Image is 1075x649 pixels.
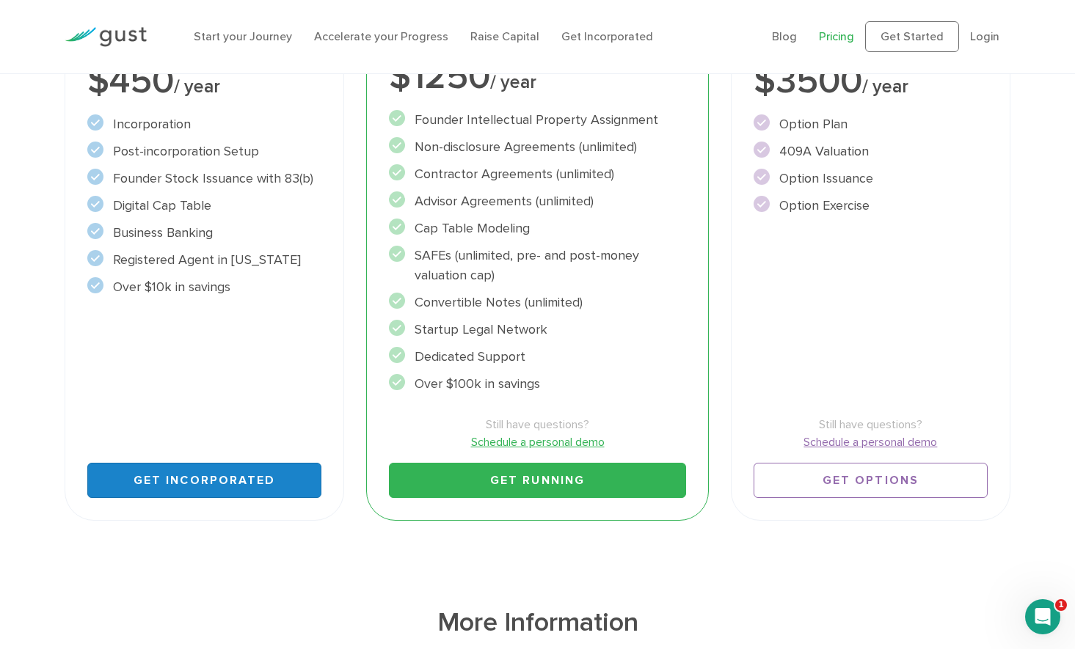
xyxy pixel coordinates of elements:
[87,63,321,100] div: $450
[754,114,988,134] li: Option Plan
[389,374,686,394] li: Over $100k in savings
[389,219,686,238] li: Cap Table Modeling
[754,416,988,433] span: Still have questions?
[389,110,686,130] li: Founder Intellectual Property Assignment
[754,63,988,100] div: $3500
[561,29,653,43] a: Get Incorporated
[754,142,988,161] li: 409A Valuation
[389,293,686,312] li: Convertible Notes (unlimited)
[389,164,686,184] li: Contractor Agreements (unlimited)
[389,320,686,340] li: Startup Legal Network
[87,169,321,188] li: Founder Stock Issuance with 83(b)
[87,223,321,243] li: Business Banking
[389,433,686,451] a: Schedule a personal demo
[389,463,686,498] a: Get Running
[772,29,797,43] a: Blog
[490,71,536,93] span: / year
[87,114,321,134] li: Incorporation
[65,27,147,47] img: Gust Logo
[174,76,220,98] span: / year
[389,191,686,211] li: Advisor Agreements (unlimited)
[470,29,539,43] a: Raise Capital
[1055,599,1067,611] span: 1
[87,250,321,270] li: Registered Agent in [US_STATE]
[819,29,854,43] a: Pricing
[754,169,988,188] li: Option Issuance
[389,59,686,95] div: $1250
[87,142,321,161] li: Post-incorporation Setup
[389,416,686,433] span: Still have questions?
[754,196,988,216] li: Option Exercise
[754,433,988,451] a: Schedule a personal demo
[389,347,686,367] li: Dedicated Support
[862,76,908,98] span: / year
[754,463,988,498] a: Get Options
[87,196,321,216] li: Digital Cap Table
[314,29,448,43] a: Accelerate your Progress
[389,246,686,285] li: SAFEs (unlimited, pre- and post-money valuation cap)
[65,605,1010,640] h1: More Information
[970,29,999,43] a: Login
[865,21,959,52] a: Get Started
[389,137,686,157] li: Non-disclosure Agreements (unlimited)
[194,29,292,43] a: Start your Journey
[87,463,321,498] a: Get Incorporated
[1025,599,1060,634] iframe: Intercom live chat
[87,277,321,297] li: Over $10k in savings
